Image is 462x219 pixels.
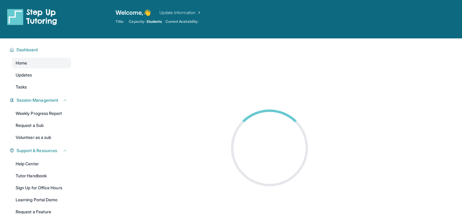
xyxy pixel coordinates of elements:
[12,82,71,92] a: Tasks
[12,58,71,68] a: Home
[159,10,202,16] a: Update Information
[12,194,71,205] a: Learning Portal Demo
[165,19,199,24] span: Current Availability:
[12,206,71,217] a: Request a Feature
[196,10,202,16] img: Chevron Right
[12,182,71,193] a: Sign Up for Office Hours
[14,97,67,103] button: Session Management
[129,19,145,24] span: Capacity:
[14,148,67,154] button: Support & Resources
[17,97,58,103] span: Session Management
[16,60,27,66] span: Home
[115,19,124,24] span: Title:
[146,19,162,24] span: Students
[115,8,151,17] span: Welcome, 👋
[7,8,57,25] img: logo
[16,72,32,78] span: Updates
[12,170,71,181] a: Tutor Handbook
[12,108,71,119] a: Weekly Progress Report
[17,47,38,53] span: Dashboard
[12,70,71,80] a: Updates
[12,132,71,143] a: Volunteer as a sub
[17,148,57,154] span: Support & Resources
[12,120,71,131] a: Request a Sub
[12,158,71,169] a: Help Center
[14,47,67,53] button: Dashboard
[16,84,27,90] span: Tasks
